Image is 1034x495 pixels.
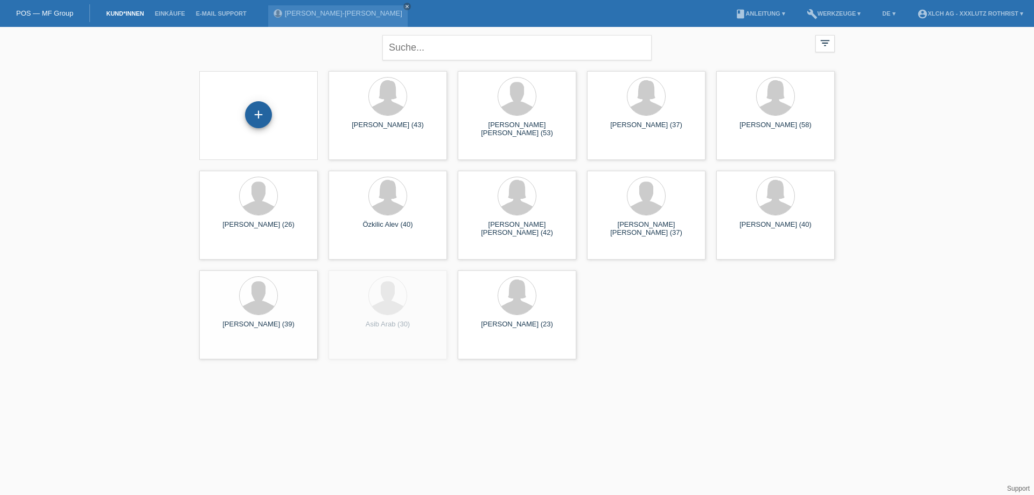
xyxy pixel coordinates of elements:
[337,320,438,337] div: Asib Arab (30)
[246,106,271,124] div: Kund*in hinzufügen
[917,9,928,19] i: account_circle
[208,220,309,238] div: [PERSON_NAME] (26)
[807,9,818,19] i: build
[191,10,252,17] a: E-Mail Support
[725,121,826,138] div: [PERSON_NAME] (58)
[337,220,438,238] div: Özkilic Alev (40)
[819,37,831,49] i: filter_list
[466,220,568,238] div: [PERSON_NAME] [PERSON_NAME] (42)
[730,10,791,17] a: bookAnleitung ▾
[725,220,826,238] div: [PERSON_NAME] (40)
[101,10,149,17] a: Kund*innen
[337,121,438,138] div: [PERSON_NAME] (43)
[403,3,411,10] a: close
[285,9,402,17] a: [PERSON_NAME]-[PERSON_NAME]
[466,320,568,337] div: [PERSON_NAME] (23)
[596,220,697,238] div: [PERSON_NAME] [PERSON_NAME] (37)
[1007,485,1030,492] a: Support
[596,121,697,138] div: [PERSON_NAME] (37)
[404,4,410,9] i: close
[382,35,652,60] input: Suche...
[149,10,190,17] a: Einkäufe
[801,10,867,17] a: buildWerkzeuge ▾
[735,9,746,19] i: book
[208,320,309,337] div: [PERSON_NAME] (39)
[466,121,568,138] div: [PERSON_NAME] [PERSON_NAME] (53)
[877,10,900,17] a: DE ▾
[912,10,1029,17] a: account_circleXLCH AG - XXXLutz Rothrist ▾
[16,9,73,17] a: POS — MF Group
